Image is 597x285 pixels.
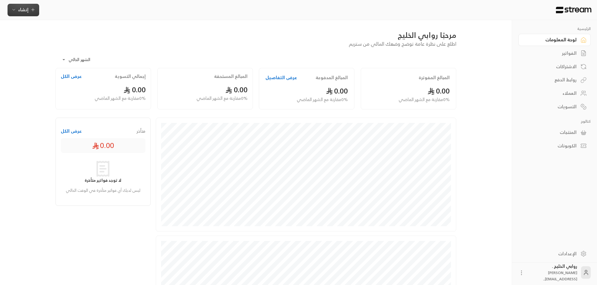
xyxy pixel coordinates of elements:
[526,37,577,43] div: لوحة المعلومات
[526,64,577,70] div: الاشتراكات
[526,50,577,56] div: الفواتير
[528,263,577,282] div: روابي الخليج .
[64,187,142,194] p: ليس لديك أي فواتير متأخرة في الوقت الحالي
[518,34,591,46] a: لوحة المعلومات
[518,247,591,260] a: الإعدادات
[526,77,577,83] div: روابط الدفع
[526,143,577,149] div: الكوبونات
[427,84,450,97] span: 0.00
[526,104,577,110] div: التسويات
[326,84,348,97] span: 0.00
[196,95,248,102] span: 0 % مقارنة مع الشهر الماضي
[518,100,591,113] a: التسويات
[518,126,591,139] a: المنتجات
[349,39,456,48] span: اطلع على نظرة عامة توضح وضعك المالي من ستريم
[518,119,591,124] p: كتالوج
[55,30,456,40] div: مرحبًا روابي الخليج
[419,74,450,81] h2: المبالغ المفوترة
[518,74,591,86] a: روابط الدفع
[225,83,248,96] span: 0.00
[518,47,591,59] a: الفواتير
[8,4,39,16] button: إنشاء
[61,128,82,134] button: عرض الكل
[115,73,146,79] h2: إجمالي التسوية
[214,73,248,79] h2: المبالغ المستحقة
[555,7,592,13] img: Logo
[123,83,146,96] span: 0.00
[526,129,577,135] div: المنتجات
[137,128,145,134] span: متأخر
[18,6,29,13] span: إنشاء
[518,26,591,31] p: الرئيسية
[316,74,348,81] h2: المبالغ المدفوعة
[526,90,577,96] div: العملاء
[59,52,106,68] div: الشهر الحالي
[399,96,450,103] span: 0 % مقارنة مع الشهر الماضي
[526,251,577,257] div: الإعدادات
[297,96,348,103] span: 0 % مقارنة مع الشهر الماضي
[518,60,591,73] a: الاشتراكات
[543,269,577,282] span: [PERSON_NAME][EMAIL_ADDRESS]...
[95,95,146,102] span: 0 % مقارنة مع الشهر الماضي
[518,87,591,99] a: العملاء
[92,140,114,151] span: 0.00
[518,140,591,152] a: الكوبونات
[61,73,82,79] button: عرض الكل
[265,74,297,81] button: عرض التفاصيل
[85,177,121,184] strong: لا توجد فواتير متأخرة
